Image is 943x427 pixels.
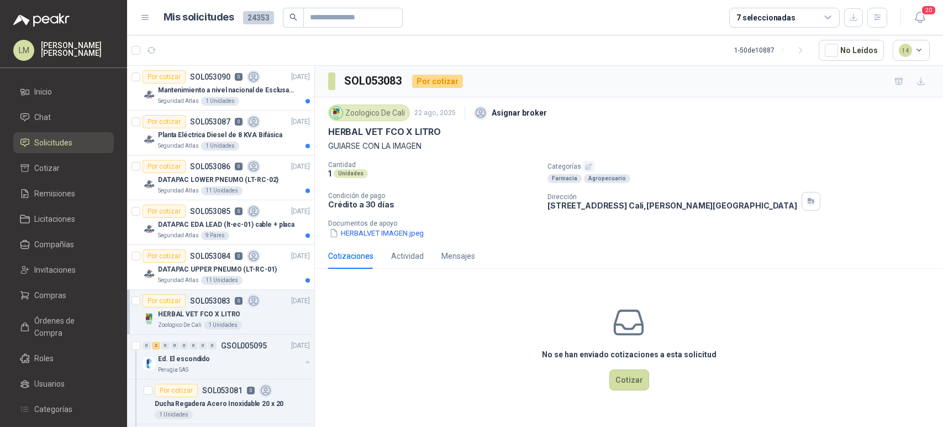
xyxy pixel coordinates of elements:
a: Roles [13,348,114,369]
p: Planta Eléctrica Diesel de 8 KVA Bifásica [158,130,282,140]
p: Perugia SAS [158,366,188,374]
img: Company Logo [143,222,156,236]
p: [DATE] [291,117,310,127]
p: 22 ago, 2025 [414,108,456,118]
div: 0 [180,342,188,350]
span: search [289,13,297,21]
a: Chat [13,107,114,128]
span: Chat [34,111,51,123]
div: Por cotizar [143,249,186,263]
p: DATAPAC UPPER PNEUMO (LT-RC-01) [158,264,277,275]
div: 7 seleccionadas [736,12,796,24]
a: Por cotizarSOL0530830[DATE] Company LogoHERBAL VET FCO X LITROZoologico De Cali1 Unidades [127,290,314,335]
div: 11 Unidades [201,186,243,195]
p: [DATE] [291,162,310,172]
p: HERBAL VET FCO X LITRO [328,126,441,138]
p: SOL053086 [190,163,230,170]
a: Usuarios [13,373,114,394]
span: Solicitudes [34,137,72,149]
h3: No se han enviado cotizaciones a esta solicitud [542,348,717,361]
p: SOL053083 [190,297,230,305]
a: Inicio [13,81,114,102]
span: Cotizar [34,162,60,174]
span: Compras [34,289,66,301]
p: [DATE] [291,251,310,262]
a: Compañías [13,234,114,255]
a: Invitaciones [13,259,114,280]
p: 0 [235,118,243,126]
p: Documentos de apoyo [328,220,939,227]
p: Seguridad Atlas [158,186,199,195]
div: Por cotizar [412,75,463,88]
h1: Mis solicitudes [164,9,234,25]
p: Asignar broker [492,107,547,119]
p: 0 [247,387,255,394]
img: Company Logo [330,107,343,119]
p: 0 [235,297,243,305]
p: [STREET_ADDRESS] Cali , [PERSON_NAME][GEOGRAPHIC_DATA] [547,201,797,210]
button: No Leídos [819,40,884,61]
a: Compras [13,285,114,306]
a: Por cotizarSOL0530850[DATE] Company LogoDATAPAC EDA LEAD (lt-ec-01) cable + placaSeguridad Atlas9... [127,200,314,245]
p: [DATE] [291,296,310,306]
img: Company Logo [143,267,156,280]
a: Por cotizarSOL0530900[DATE] Company LogoMantenimiento a nivel nacional de Esclusas de SeguridadSe... [127,66,314,111]
p: Seguridad Atlas [158,97,199,106]
span: Licitaciones [34,213,75,225]
p: Cantidad [328,161,539,169]
div: Por cotizar [143,205,186,218]
p: [DATE] [291,72,310,82]
div: Agropecuario [584,174,630,183]
span: Órdenes de Compra [34,315,103,339]
p: 0 [235,163,243,170]
p: GSOL005095 [221,342,267,350]
p: Seguridad Atlas [158,276,199,285]
p: GUIARSE CON LA IMAGEN [328,140,930,152]
button: 20 [910,8,930,28]
p: SOL053084 [190,252,230,260]
img: Company Logo [143,133,156,146]
div: 0 [189,342,198,350]
p: Mantenimiento a nivel nacional de Esclusas de Seguridad [158,85,296,96]
div: 0 [208,342,217,350]
p: Dirección [547,193,797,201]
span: 24353 [243,11,274,24]
p: Ducha Regadera Acero Inoxidable 20 x 20 [155,399,283,409]
div: Por cotizar [143,70,186,84]
img: Company Logo [143,178,156,191]
img: Company Logo [143,88,156,101]
a: Por cotizarSOL0530860[DATE] Company LogoDATAPAC LOWER PNEUMO (LT-RC-02)Seguridad Atlas11 Unidades [127,155,314,200]
p: Crédito a 30 días [328,200,539,209]
div: Farmacia [547,174,582,183]
a: Órdenes de Compra [13,310,114,343]
p: SOL053087 [190,118,230,126]
span: Roles [34,352,54,364]
img: Logo peakr [13,13,70,27]
a: Remisiones [13,183,114,204]
div: 1 Unidades [204,321,242,330]
a: 0 2 0 0 0 0 0 0 GSOL005095[DATE] Company LogoEd. El escondidoPerugia SAS [143,339,312,374]
p: 0 [235,73,243,81]
div: Por cotizar [143,160,186,173]
div: 1 - 50 de 10887 [734,41,810,59]
p: Categorías [547,161,939,172]
img: Company Logo [143,357,156,370]
p: SOL053090 [190,73,230,81]
div: Unidades [334,169,368,178]
p: DATAPAC LOWER PNEUMO (LT-RC-02) [158,175,278,185]
p: HERBAL VET FCO X LITRO [158,309,240,320]
div: Por cotizar [143,294,186,308]
span: Compañías [34,238,74,251]
span: Usuarios [34,378,65,390]
div: Cotizaciones [328,250,373,262]
p: SOL053085 [190,207,230,215]
span: Remisiones [34,188,75,200]
div: Zoologico De Cali [328,105,410,121]
a: Cotizar [13,158,114,179]
button: HERBALVET IMAGEN.jpeg [328,227,425,239]
button: Cotizar [609,369,649,390]
p: Condición de pago [328,192,539,200]
div: LM [13,40,34,61]
p: [DATE] [291,206,310,217]
div: 1 Unidades [201,97,239,106]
